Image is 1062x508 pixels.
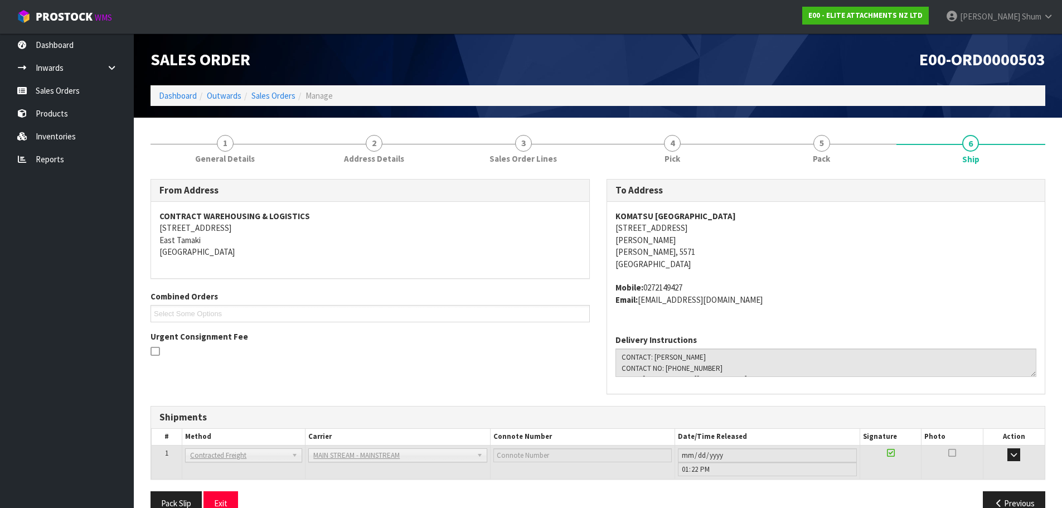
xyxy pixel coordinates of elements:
[165,448,168,458] span: 1
[960,11,1020,22] span: [PERSON_NAME]
[493,448,672,462] input: Connote Number
[305,90,333,101] span: Manage
[182,429,305,445] th: Method
[615,294,638,305] strong: email
[313,449,472,462] span: MAIN STREAM - MAINSTREAM
[615,210,1037,270] address: [STREET_ADDRESS] [PERSON_NAME] [PERSON_NAME], 5571 [GEOGRAPHIC_DATA]
[615,185,1037,196] h3: To Address
[489,153,557,165] span: Sales Order Lines
[962,153,979,165] span: Ship
[151,291,218,302] label: Combined Orders
[207,90,241,101] a: Outwards
[664,135,681,152] span: 4
[159,211,310,221] strong: CONTRACT WAREHOUSING & LOGISTICS
[675,429,860,445] th: Date/Time Released
[217,135,234,152] span: 1
[615,211,736,221] strong: KOMATSU [GEOGRAPHIC_DATA]
[983,429,1045,445] th: Action
[1022,11,1041,22] span: Shum
[305,429,491,445] th: Carrier
[344,153,404,165] span: Address Details
[615,282,643,293] strong: mobile
[490,429,675,445] th: Connote Number
[151,331,248,342] label: Urgent Consignment Fee
[922,429,983,445] th: Photo
[151,49,250,70] span: Sales Order
[17,9,31,23] img: cube-alt.png
[159,185,581,196] h3: From Address
[808,11,923,20] strong: E00 - ELITE ATTACHMENTS NZ LTD
[813,135,830,152] span: 5
[665,153,680,165] span: Pick
[95,12,112,23] small: WMS
[159,210,581,258] address: [STREET_ADDRESS] East Tamaki [GEOGRAPHIC_DATA]
[36,9,93,24] span: ProStock
[515,135,532,152] span: 3
[615,282,1037,306] address: 0272149427 [EMAIL_ADDRESS][DOMAIN_NAME]
[159,412,1036,423] h3: Shipments
[615,334,697,346] label: Delivery Instructions
[962,135,979,152] span: 6
[813,153,830,165] span: Pack
[919,49,1045,70] span: E00-ORD0000503
[190,449,287,462] span: Contracted Freight
[159,90,197,101] a: Dashboard
[860,429,922,445] th: Signature
[251,90,295,101] a: Sales Orders
[366,135,382,152] span: 2
[195,153,255,165] span: General Details
[152,429,182,445] th: #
